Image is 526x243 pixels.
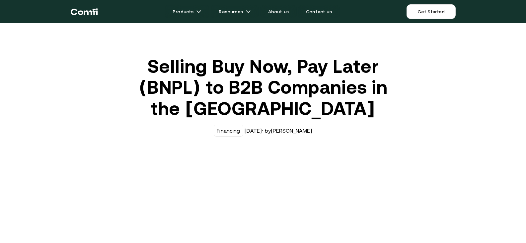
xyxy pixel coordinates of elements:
[260,5,297,18] a: About us
[71,2,98,22] a: Return to the top of the Comfi home page
[217,128,240,134] div: Financing
[246,9,251,14] img: arrow icons
[407,4,455,19] a: Get Started
[134,56,393,119] h1: Selling Buy Now, Pay Later (BNPL) to B2B Companies in the [GEOGRAPHIC_DATA]
[134,125,393,137] div: [DATE] · by [PERSON_NAME]
[196,9,201,14] img: arrow icons
[165,5,209,18] a: Productsarrow icons
[298,5,340,18] a: Contact us
[211,5,259,18] a: Resourcesarrow icons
